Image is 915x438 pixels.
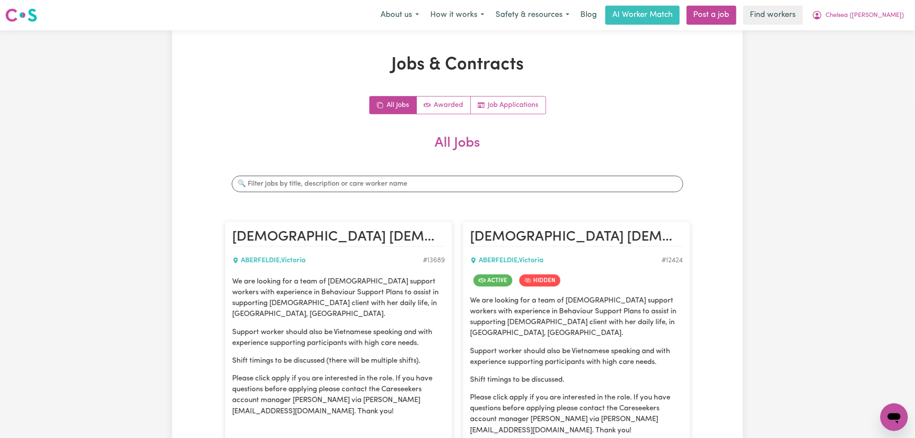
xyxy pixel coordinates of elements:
img: Careseekers logo [5,7,37,23]
p: We are looking for a team of [DEMOGRAPHIC_DATA] support workers with experience in Behaviour Supp... [470,295,683,339]
p: Support worker should also be Vietnamese speaking and with experience supporting participants wit... [470,346,683,367]
p: Please click apply if you are interested in the role. If you have questions before applying pleas... [232,373,445,417]
h2: All Jobs [225,135,690,165]
p: Support worker should also be Vietnamese speaking and with experience supporting participants wit... [232,327,445,348]
p: Shift timings to be discussed (there will be multiple shifts). [232,355,445,366]
a: AI Worker Match [605,6,680,25]
p: Please click apply if you are interested in the role. If you have questions before applying pleas... [470,392,683,436]
a: All jobs [370,97,417,114]
h2: Vietnamese Female Support Worker Needed In ABERFELDIE, Victoria [470,229,683,246]
div: Job ID #12424 [662,255,683,266]
div: ABERFELDIE , Victoria [232,255,423,266]
h1: Jobs & Contracts [225,55,690,75]
a: Job applications [471,97,546,114]
button: My Account [806,6,910,24]
div: Job ID #13689 [423,255,445,266]
input: 🔍 Filter jobs by title, description or care worker name [232,176,683,192]
span: Chelsea ([PERSON_NAME]) [826,11,904,20]
a: Careseekers logo [5,5,37,25]
p: We are looking for a team of [DEMOGRAPHIC_DATA] support workers with experience in Behaviour Supp... [232,276,445,320]
button: Safety & resources [490,6,575,24]
a: Find workers [743,6,803,25]
span: Job is hidden [519,274,560,287]
button: How it works [425,6,490,24]
iframe: Button to launch messaging window [880,403,908,431]
span: Job is active [473,274,512,287]
a: Post a job [687,6,736,25]
div: ABERFELDIE , Victoria [470,255,662,266]
button: About us [375,6,425,24]
a: Active jobs [417,97,471,114]
h2: Vietnamese Female Support Worker Needed In ABERFELDIE, Victoria [232,229,445,246]
p: Shift timings to be discussed. [470,374,683,385]
a: Blog [575,6,602,25]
